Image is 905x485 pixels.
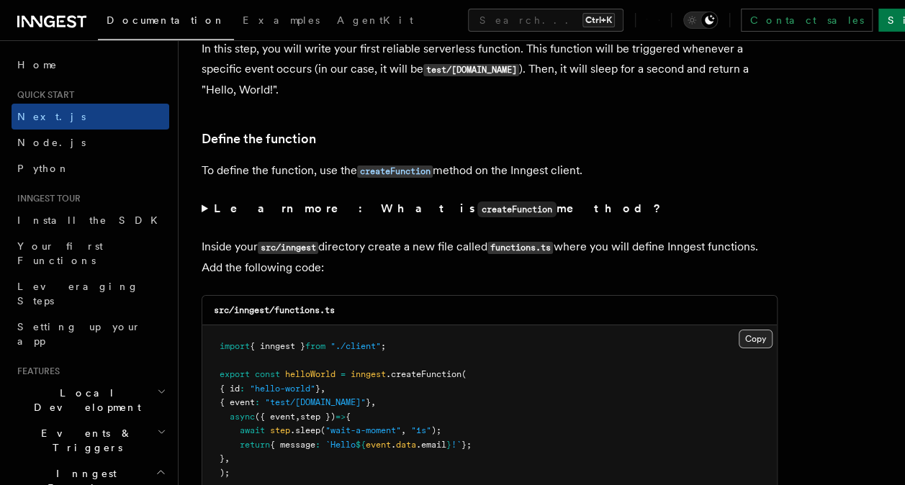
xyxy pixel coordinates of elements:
span: Leveraging Steps [17,281,139,307]
span: Home [17,58,58,72]
kbd: Ctrl+K [582,13,615,27]
span: , [225,453,230,463]
span: Local Development [12,386,157,414]
a: Python [12,155,169,181]
a: Node.js [12,130,169,155]
code: src/inngest/functions.ts [214,305,335,315]
span: , [371,397,376,407]
span: "1s" [411,425,431,435]
p: To define the function, use the method on the Inngest client. [202,160,778,181]
a: Home [12,52,169,78]
p: In this step, you will write your first reliable serverless function. This function will be trigg... [202,39,778,100]
span: Inngest tour [12,193,81,204]
span: "wait-a-moment" [325,425,401,435]
a: Contact sales [741,9,873,32]
span: helloWorld [285,369,336,379]
span: async [230,412,255,422]
span: Examples [243,14,320,26]
code: src/inngest [258,242,318,254]
a: Documentation [98,4,234,40]
span: import [220,341,250,351]
code: createFunction [357,166,433,178]
span: inngest [351,369,386,379]
span: } [446,440,451,450]
span: from [305,341,325,351]
a: createFunction [357,163,433,177]
button: Search...Ctrl+K [468,9,623,32]
span: Next.js [17,111,86,122]
summary: Learn more: What iscreateFunctionmethod? [202,199,778,219]
span: } [220,453,225,463]
span: ( [320,425,325,435]
a: Leveraging Steps [12,273,169,314]
span: Events & Triggers [12,426,157,455]
span: !` [451,440,461,450]
a: Your first Functions [12,233,169,273]
span: Node.js [17,137,86,148]
span: Python [17,163,70,174]
span: Documentation [107,14,225,26]
a: AgentKit [328,4,422,39]
span: => [336,412,346,422]
span: { [346,412,351,422]
span: , [320,384,325,394]
span: : [255,397,260,407]
button: Copy [739,330,773,348]
span: ${ [356,440,366,450]
span: : [315,440,320,450]
span: "./client" [330,341,381,351]
a: Define the function [202,129,316,149]
span: await [240,425,265,435]
span: Install the SDK [17,214,166,226]
span: Your first Functions [17,240,103,266]
p: Inside your directory create a new file called where you will define Inngest functions. Add the f... [202,237,778,278]
span: .createFunction [386,369,461,379]
span: ); [431,425,441,435]
span: Quick start [12,89,74,101]
span: } [366,397,371,407]
span: event [366,440,391,450]
span: data [396,440,416,450]
button: Events & Triggers [12,420,169,461]
code: createFunction [477,201,557,217]
a: Next.js [12,104,169,130]
span: = [341,369,346,379]
span: { id [220,384,240,394]
span: Setting up your app [17,321,141,347]
span: Features [12,366,60,377]
span: { message [270,440,315,450]
span: export [220,369,250,379]
span: , [401,425,406,435]
span: "hello-world" [250,384,315,394]
span: step }) [300,412,336,422]
code: functions.ts [487,242,553,254]
span: : [240,384,245,394]
span: "test/[DOMAIN_NAME]" [265,397,366,407]
code: test/[DOMAIN_NAME] [423,64,519,76]
button: Toggle dark mode [683,12,718,29]
span: { inngest } [250,341,305,351]
span: ( [461,369,467,379]
a: Setting up your app [12,314,169,354]
span: } [315,384,320,394]
span: }; [461,440,472,450]
span: , [295,412,300,422]
span: .email [416,440,446,450]
span: `Hello [325,440,356,450]
span: ; [381,341,386,351]
span: const [255,369,280,379]
span: return [240,440,270,450]
a: Examples [234,4,328,39]
strong: Learn more: What is method? [214,201,664,215]
a: Install the SDK [12,207,169,233]
span: ({ event [255,412,295,422]
span: ); [220,468,230,478]
span: step [270,425,290,435]
button: Local Development [12,380,169,420]
span: . [391,440,396,450]
span: { event [220,397,255,407]
span: AgentKit [337,14,413,26]
span: .sleep [290,425,320,435]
